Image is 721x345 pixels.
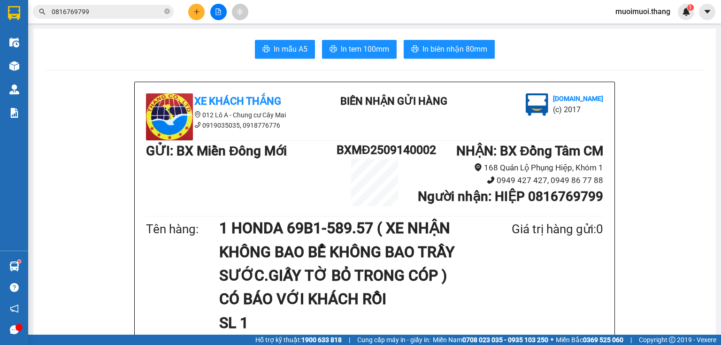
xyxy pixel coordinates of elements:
b: NHẬN : BX Đồng Tâm CM [456,143,603,159]
span: muoimuoi.thang [608,6,678,17]
img: icon-new-feature [682,8,690,16]
span: file-add [215,8,222,15]
button: plus [188,4,205,20]
button: printerIn tem 100mm [322,40,397,59]
span: Hỗ trợ kỹ thuật: [255,335,342,345]
div: Tên hàng: [146,220,219,239]
span: ⚪️ [551,338,553,342]
img: warehouse-icon [9,38,19,47]
span: In biên nhận 80mm [422,43,487,55]
span: Miền Nam [433,335,548,345]
span: plus [193,8,200,15]
span: search [39,8,46,15]
span: printer [330,45,337,54]
span: environment [474,163,482,171]
span: notification [10,304,19,313]
span: close-circle [164,8,170,14]
b: Người nhận : HIỆP 0816769799 [418,189,603,204]
button: aim [232,4,248,20]
img: logo-vxr [8,6,20,20]
span: phone [194,122,201,128]
strong: 0369 525 060 [583,336,623,344]
span: question-circle [10,283,19,292]
strong: 1900 633 818 [301,336,342,344]
sup: 1 [687,4,694,11]
div: Giá trị hàng gửi: 0 [466,220,603,239]
span: environment [194,111,201,118]
li: (c) 2017 [553,104,603,115]
h1: BXMĐ2509140002 [337,141,413,159]
li: 168 Quản Lộ Phụng Hiệp, Khóm 1 [413,161,603,174]
button: printerIn biên nhận 80mm [404,40,495,59]
strong: 0708 023 035 - 0935 103 250 [462,336,548,344]
img: warehouse-icon [9,261,19,271]
span: Cung cấp máy in - giấy in: [357,335,430,345]
button: printerIn mẫu A5 [255,40,315,59]
span: Miền Bắc [556,335,623,345]
img: warehouse-icon [9,84,19,94]
span: printer [411,45,419,54]
span: In tem 100mm [341,43,389,55]
span: In mẫu A5 [274,43,307,55]
span: caret-down [703,8,712,16]
h1: 1 HONDA 69B1-589.57 ( XE NHẬN KHÔNG BAO BỂ KHÔNG BAO TRẦY SƯỚC.GIẤY TỜ BỎ TRONG CÓP ) CÓ BÁO VỚI ... [219,216,466,311]
b: Xe Khách THẮNG [194,95,281,107]
b: BIÊN NHẬN GỬI HÀNG [340,95,447,107]
input: Tìm tên, số ĐT hoặc mã đơn [52,7,162,17]
span: 1 [689,4,692,11]
img: warehouse-icon [9,61,19,71]
img: solution-icon [9,108,19,118]
img: logo.jpg [526,93,548,116]
span: message [10,325,19,334]
span: printer [262,45,270,54]
button: caret-down [699,4,715,20]
b: [DOMAIN_NAME] [553,95,603,102]
img: logo.jpg [146,93,193,140]
h1: SL 1 [219,311,466,335]
li: 012 Lô A - Chung cư Cây Mai [146,110,315,120]
b: GỬI : BX Miền Đông Mới [146,143,287,159]
li: 0919035035, 0918776776 [146,120,315,130]
span: | [349,335,350,345]
span: close-circle [164,8,170,16]
span: | [630,335,632,345]
span: aim [237,8,243,15]
span: copyright [669,337,675,343]
li: 0949 427 427, 0949 86 77 88 [413,174,603,187]
button: file-add [210,4,227,20]
span: phone [487,176,495,184]
sup: 1 [18,260,21,263]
